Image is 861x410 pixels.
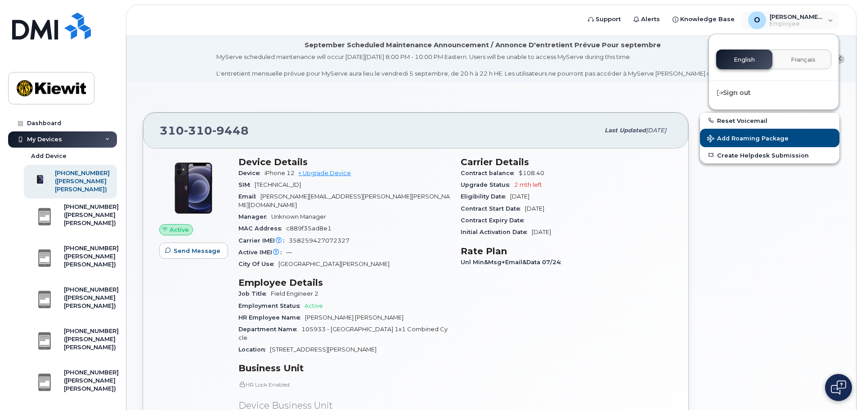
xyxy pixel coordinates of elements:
span: Email [238,193,260,200]
span: Contract Expiry Date [461,217,529,224]
span: [DATE] [510,193,529,200]
span: — [286,249,292,256]
div: Sign out [709,85,839,101]
span: [PERSON_NAME] [PERSON_NAME] [305,314,404,321]
span: [PERSON_NAME][EMAIL_ADDRESS][PERSON_NAME][PERSON_NAME][DOMAIN_NAME] [238,193,450,208]
span: iPhone 12 [265,170,295,176]
h3: Rate Plan [461,246,672,257]
h3: Device Details [238,157,450,167]
img: Open chat [831,380,846,395]
span: 105933 - [GEOGRAPHIC_DATA] 1x1 Combined Cycle [238,326,448,341]
span: Active IMEI [238,249,286,256]
span: 9448 [212,124,249,137]
span: HR Employee Name [238,314,305,321]
span: c889f35ad8e1 [286,225,332,232]
h3: Business Unit [238,363,450,374]
span: Active [170,225,189,234]
span: [DATE] [525,205,544,212]
span: $108.40 [519,170,544,176]
span: Français [791,56,816,63]
h3: Employee Details [238,277,450,288]
button: Send Message [159,243,228,259]
div: MyServe scheduled maintenance will occur [DATE][DATE] 8:00 PM - 10:00 PM Eastern. Users will be u... [216,53,749,78]
span: Unknown Manager [271,213,326,220]
span: Manager [238,213,271,220]
span: Last updated [605,127,646,134]
button: Reset Voicemail [700,113,839,129]
span: Carrier IMEI [238,237,289,244]
span: Contract balance [461,170,519,176]
span: 358259427072327 [289,237,350,244]
span: 310 [184,124,212,137]
span: Eligibility Date [461,193,510,200]
a: + Upgrade Device [298,170,351,176]
span: 310 [160,124,249,137]
span: Location [238,346,270,353]
span: Upgrade Status [461,181,514,188]
h3: Carrier Details [461,157,672,167]
span: [DATE] [532,229,551,235]
button: Add Roaming Package [700,129,839,147]
span: Active [305,302,323,309]
span: SIM [238,181,255,188]
span: [TECHNICAL_ID] [255,181,301,188]
a: Create Helpdesk Submission [700,147,839,163]
div: September Scheduled Maintenance Announcement / Annonce D'entretient Prévue Pour septembre [305,41,661,50]
span: Job Title [238,290,271,297]
img: iPhone_12.jpg [166,161,220,215]
span: 2 mth left [514,181,542,188]
p: HR Lock Enabled [238,381,450,388]
span: Unl Min&Msg+Email&Data 07/24 [461,259,565,266]
span: City Of Use [238,261,278,267]
span: [STREET_ADDRESS][PERSON_NAME] [270,346,377,353]
span: Department Name [238,326,301,333]
span: Contract Start Date [461,205,525,212]
span: Employment Status [238,302,305,309]
span: Add Roaming Package [707,135,789,144]
span: [DATE] [646,127,666,134]
span: Initial Activation Date [461,229,532,235]
span: MAC Address [238,225,286,232]
span: Field Engineer 2 [271,290,318,297]
span: Device [238,170,265,176]
span: [GEOGRAPHIC_DATA][PERSON_NAME] [278,261,390,267]
span: Send Message [174,247,220,255]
